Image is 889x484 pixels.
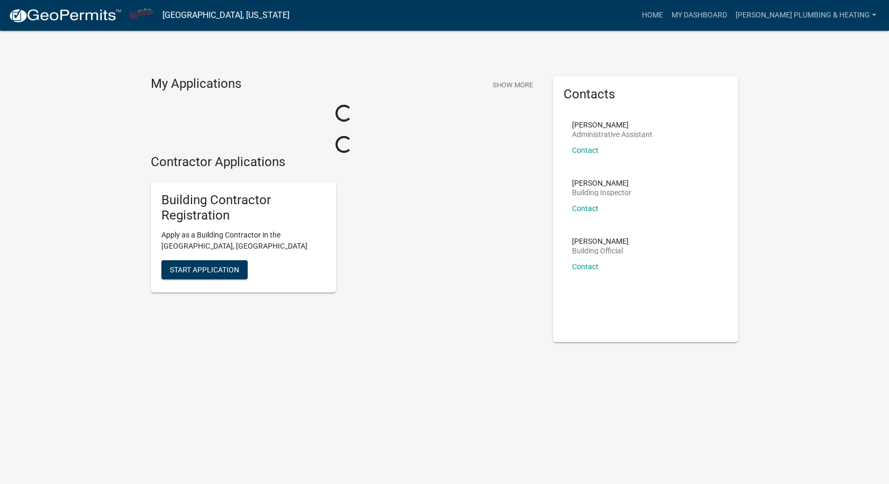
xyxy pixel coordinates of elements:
[572,238,629,245] p: [PERSON_NAME]
[638,5,667,25] a: Home
[564,87,728,102] h5: Contacts
[572,131,652,138] p: Administrative Assistant
[572,247,629,254] p: Building Official
[488,76,537,94] button: Show More
[572,179,631,187] p: [PERSON_NAME]
[151,76,241,92] h4: My Applications
[161,193,325,223] h5: Building Contractor Registration
[161,230,325,252] p: Apply as a Building Contractor in the [GEOGRAPHIC_DATA], [GEOGRAPHIC_DATA]
[161,260,248,279] button: Start Application
[572,189,631,196] p: Building Inspector
[162,6,289,24] a: [GEOGRAPHIC_DATA], [US_STATE]
[572,121,652,129] p: [PERSON_NAME]
[151,154,537,301] wm-workflow-list-section: Contractor Applications
[572,262,598,271] a: Contact
[572,204,598,213] a: Contact
[731,5,881,25] a: [PERSON_NAME] Plumbing & Heating
[170,265,239,273] span: Start Application
[151,154,537,170] h4: Contractor Applications
[130,8,154,22] img: City of La Crescent, Minnesota
[667,5,731,25] a: My Dashboard
[572,146,598,154] a: Contact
